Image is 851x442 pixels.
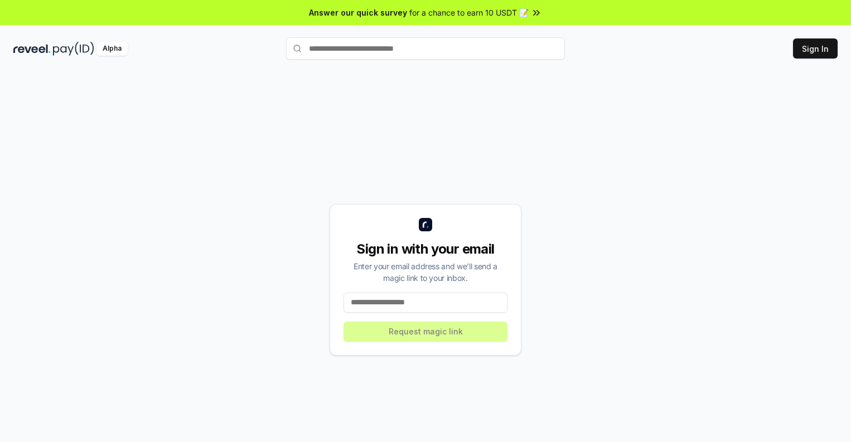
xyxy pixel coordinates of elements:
[344,260,507,284] div: Enter your email address and we’ll send a magic link to your inbox.
[793,38,838,59] button: Sign In
[13,42,51,56] img: reveel_dark
[53,42,94,56] img: pay_id
[96,42,128,56] div: Alpha
[309,7,407,18] span: Answer our quick survey
[344,240,507,258] div: Sign in with your email
[419,218,432,231] img: logo_small
[409,7,529,18] span: for a chance to earn 10 USDT 📝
